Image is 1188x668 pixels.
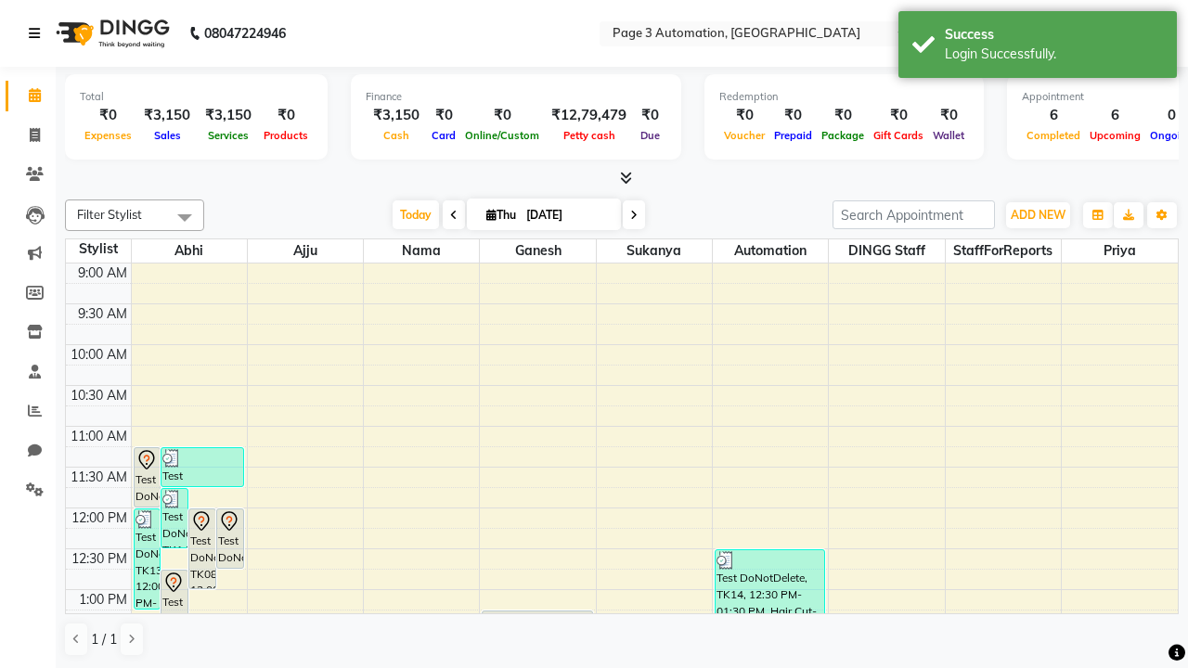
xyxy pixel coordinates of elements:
[68,549,131,569] div: 12:30 PM
[136,105,198,126] div: ₹3,150
[366,89,666,105] div: Finance
[945,25,1163,45] div: Success
[482,208,521,222] span: Thu
[460,129,544,142] span: Online/Custom
[393,200,439,229] span: Today
[259,129,313,142] span: Products
[189,509,215,588] div: Test DoNotDelete, TK08, 12:00 PM-01:00 PM, Hair Cut-Women
[1011,208,1065,222] span: ADD NEW
[817,105,869,126] div: ₹0
[945,45,1163,64] div: Login Successfully.
[829,239,944,263] span: DINGG Staff
[203,129,253,142] span: Services
[1085,105,1145,126] div: 6
[135,448,161,507] div: Test DoNotDelete, TK09, 11:15 AM-12:00 PM, Hair Cut-Men
[74,304,131,324] div: 9:30 AM
[204,7,286,59] b: 08047224946
[80,129,136,142] span: Expenses
[719,105,769,126] div: ₹0
[869,105,928,126] div: ₹0
[597,239,712,263] span: Sukanya
[719,89,969,105] div: Redemption
[817,129,869,142] span: Package
[47,7,174,59] img: logo
[719,129,769,142] span: Voucher
[769,129,817,142] span: Prepaid
[634,105,666,126] div: ₹0
[67,427,131,446] div: 11:00 AM
[480,239,595,263] span: Ganesh
[427,105,460,126] div: ₹0
[66,239,131,259] div: Stylist
[161,571,187,649] div: Test DoNotDelete, TK07, 12:45 PM-01:45 PM, Hair Cut-Women
[713,239,828,263] span: Automation
[91,630,117,649] span: 1 / 1
[80,105,136,126] div: ₹0
[149,129,186,142] span: Sales
[946,239,1061,263] span: StaffForReports
[636,129,665,142] span: Due
[67,468,131,487] div: 11:30 AM
[716,550,824,629] div: Test DoNotDelete, TK14, 12:30 PM-01:30 PM, Hair Cut-Women
[833,200,995,229] input: Search Appointment
[135,509,161,609] div: Test DoNotDelete, TK13, 12:00 PM-01:15 PM, Hair Cut-Men,Hair Cut By Expert-Men
[132,239,247,263] span: Abhi
[80,89,313,105] div: Total
[1085,129,1145,142] span: Upcoming
[928,129,969,142] span: Wallet
[1062,239,1178,263] span: Priya
[75,590,131,610] div: 1:00 PM
[74,263,131,283] div: 9:00 AM
[217,509,243,568] div: Test DoNotDelete, TK06, 12:00 PM-12:45 PM, Hair Cut-Men
[427,129,460,142] span: Card
[161,489,187,547] div: Test DoNotDelete, TK14, 11:45 AM-12:30 PM, Hair Cut-Men
[161,448,242,486] div: Test DoNotDelete, TK12, 11:15 AM-11:45 AM, Hair Cut By Expert-Men
[248,239,363,263] span: Ajju
[67,345,131,365] div: 10:00 AM
[198,105,259,126] div: ₹3,150
[869,129,928,142] span: Gift Cards
[1022,129,1085,142] span: Completed
[559,129,620,142] span: Petty cash
[364,239,479,263] span: Nama
[1022,105,1085,126] div: 6
[68,508,131,528] div: 12:00 PM
[928,105,969,126] div: ₹0
[379,129,414,142] span: Cash
[259,105,313,126] div: ₹0
[77,207,142,222] span: Filter Stylist
[366,105,427,126] div: ₹3,150
[67,386,131,405] div: 10:30 AM
[521,201,613,229] input: 2025-09-04
[1006,202,1070,228] button: ADD NEW
[460,105,544,126] div: ₹0
[769,105,817,126] div: ₹0
[544,105,634,126] div: ₹12,79,479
